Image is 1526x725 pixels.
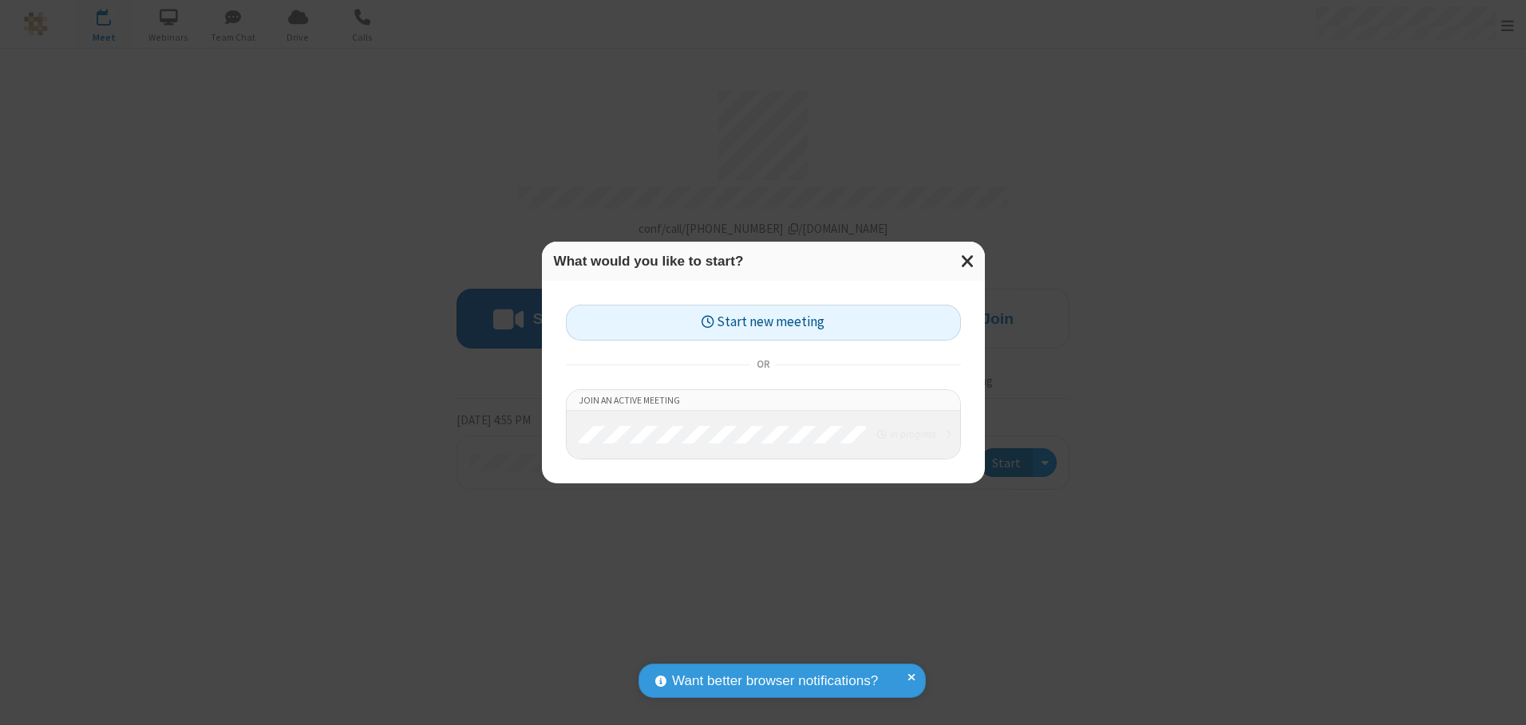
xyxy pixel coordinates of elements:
span: or [750,353,776,376]
h3: What would you like to start? [554,254,973,269]
span: Want better browser notifications? [672,671,878,692]
button: Close modal [951,242,985,281]
li: Join an active meeting [567,390,960,411]
button: Start new meeting [566,305,961,341]
em: in progress [877,427,935,442]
